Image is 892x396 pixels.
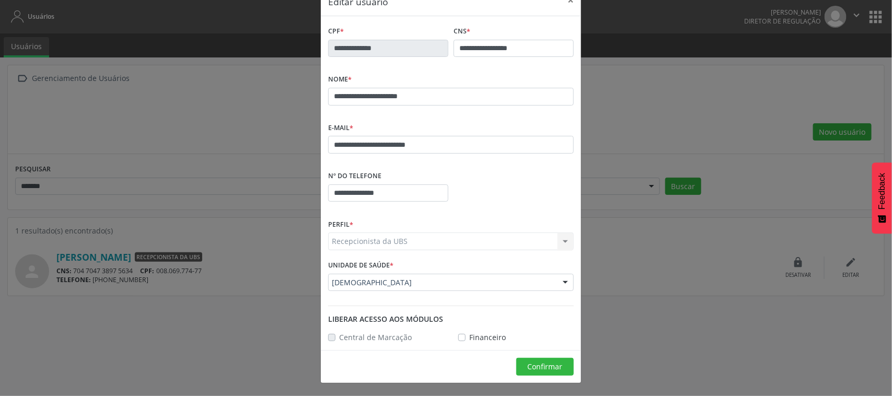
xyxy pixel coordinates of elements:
span: [DEMOGRAPHIC_DATA] [332,277,552,288]
label: Financeiro [469,332,506,343]
label: CNS [454,24,470,40]
label: Central de Marcação [339,332,412,343]
label: Nome [328,72,352,88]
span: Confirmar [528,362,563,371]
label: Perfil [328,216,353,232]
label: Nº do Telefone [328,168,381,184]
button: Confirmar [516,358,574,376]
label: CPF [328,24,344,40]
label: Unidade de saúde [328,258,393,274]
label: E-mail [328,120,353,136]
div: Liberar acesso aos módulos [328,313,574,324]
span: Feedback [877,173,887,209]
button: Feedback - Mostrar pesquisa [872,162,892,234]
